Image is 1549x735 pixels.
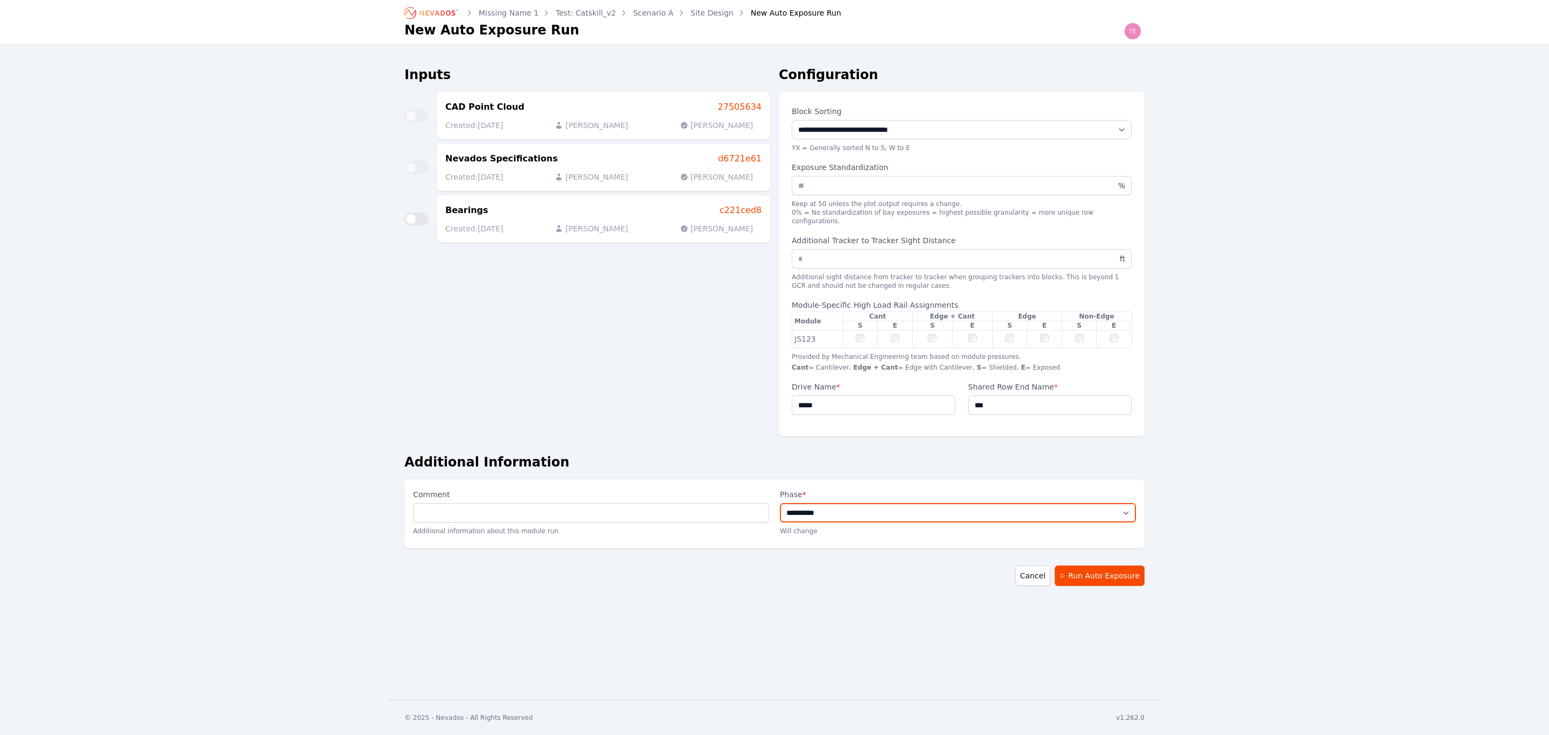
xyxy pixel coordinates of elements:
a: Test: Catskill_v2 [556,8,616,18]
a: Cancel [1015,566,1050,586]
p: [PERSON_NAME] [555,120,628,131]
nav: Breadcrumb [404,4,841,22]
th: Non-Edge [1062,312,1131,321]
p: [PERSON_NAME] [680,172,753,182]
h3: Bearings [445,204,488,217]
th: Module [792,312,843,330]
a: 27505634 [718,101,762,114]
p: Provided by Mechanical Engineering team based on module pressures. [792,352,1132,372]
span: S [975,364,982,371]
h3: Nevados Specifications [445,152,558,165]
p: Created: [DATE] [445,172,503,182]
th: S [992,321,1027,330]
h3: CAD Point Cloud [445,101,524,114]
th: Edge [992,312,1062,321]
p: Keep at 50 unless the plot output requires a change. 0% = No standardization of bay exposures = h... [792,200,1132,225]
a: d6721e61 [718,152,762,165]
label: Drive Name [792,380,955,395]
p: [PERSON_NAME] [555,172,628,182]
label: Comment [413,488,769,503]
h2: Inputs [404,66,770,83]
a: Site Design [691,8,734,18]
th: S [843,321,878,330]
a: Scenario A [633,8,673,18]
img: Ted Elliott [1124,23,1141,40]
label: Block Sorting [792,105,1132,118]
th: E [1097,321,1132,330]
h1: New Auto Exposure Run [404,22,579,39]
button: Run Auto Exposure [1055,566,1145,586]
h2: Configuration [779,66,1145,83]
span: Edge + Cant [851,364,898,371]
th: E [878,321,913,330]
div: v1.262.0 [1116,713,1145,722]
th: S [1062,321,1097,330]
td: JS123 [792,330,843,348]
p: Created: [DATE] [445,120,503,131]
label: Additional Tracker to Tracker Sight Distance [792,234,1132,249]
span: E [1019,364,1025,371]
label: Phase [780,488,1136,501]
p: Will change [780,527,1136,535]
a: Missing Name 1 [479,8,538,18]
p: YX = Generally sorted N to S, W to E [792,144,1132,152]
label: Module-Specific High Load Rail Assignments [792,299,1132,312]
th: Cant [843,312,912,321]
p: [PERSON_NAME] [680,120,753,131]
th: E [1027,321,1062,330]
th: Edge + Cant [912,312,992,321]
div: © 2025 - Nevados - All Rights Reserved [404,713,533,722]
span: Cant [792,364,808,371]
th: E [953,321,992,330]
div: New Auto Exposure Run [736,8,841,18]
div: = Cantilever, = Edge with Cantilever, = Shielded, = Exposed [792,363,1132,372]
p: Created: [DATE] [445,223,503,234]
h2: Additional Information [404,454,1145,471]
a: c221ced8 [720,204,762,217]
p: [PERSON_NAME] [680,223,753,234]
p: [PERSON_NAME] [555,223,628,234]
label: Exposure Standardization [792,161,1132,176]
p: Additional sight distance from tracker to tracker when grouping trackers into blocks. This is bey... [792,273,1132,290]
label: Shared Row End Name [968,380,1132,395]
p: Additional information about this module run [413,522,769,540]
th: S [912,321,952,330]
